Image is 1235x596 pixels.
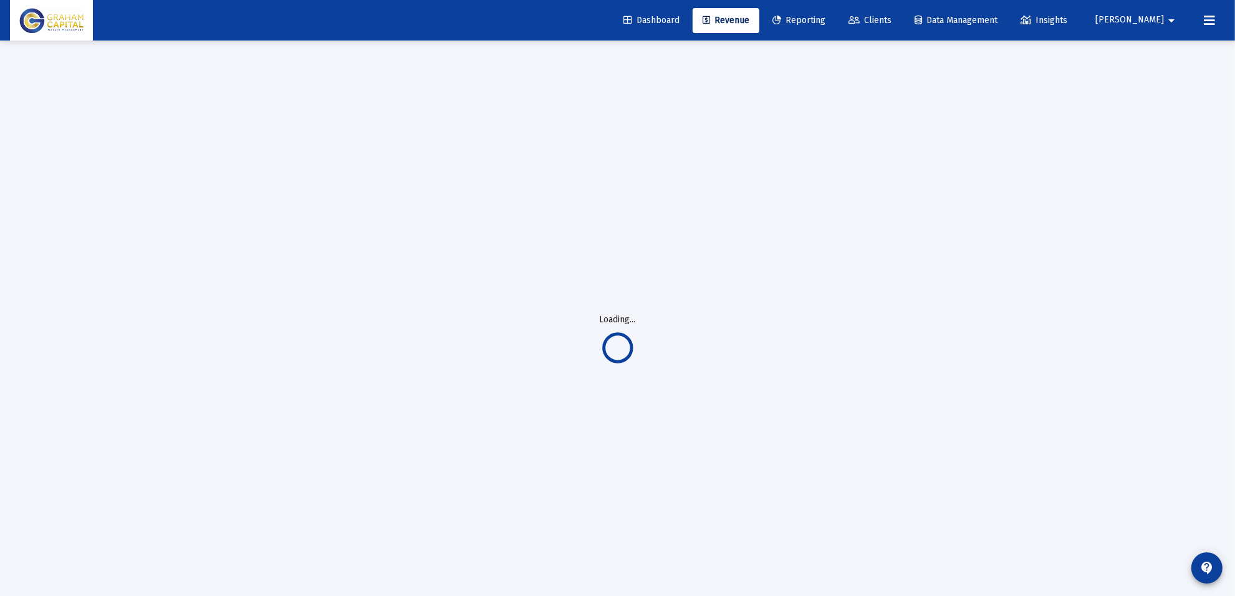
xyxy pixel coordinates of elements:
[1164,8,1179,33] mat-icon: arrow_drop_down
[772,15,825,26] span: Reporting
[623,15,680,26] span: Dashboard
[1080,7,1194,32] button: [PERSON_NAME]
[1011,8,1077,33] a: Insights
[693,8,759,33] a: Revenue
[762,8,835,33] a: Reporting
[613,8,690,33] a: Dashboard
[1021,15,1067,26] span: Insights
[703,15,749,26] span: Revenue
[1095,15,1164,26] span: [PERSON_NAME]
[1199,560,1214,575] mat-icon: contact_support
[905,8,1007,33] a: Data Management
[19,8,84,33] img: Dashboard
[915,15,997,26] span: Data Management
[839,8,901,33] a: Clients
[848,15,891,26] span: Clients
